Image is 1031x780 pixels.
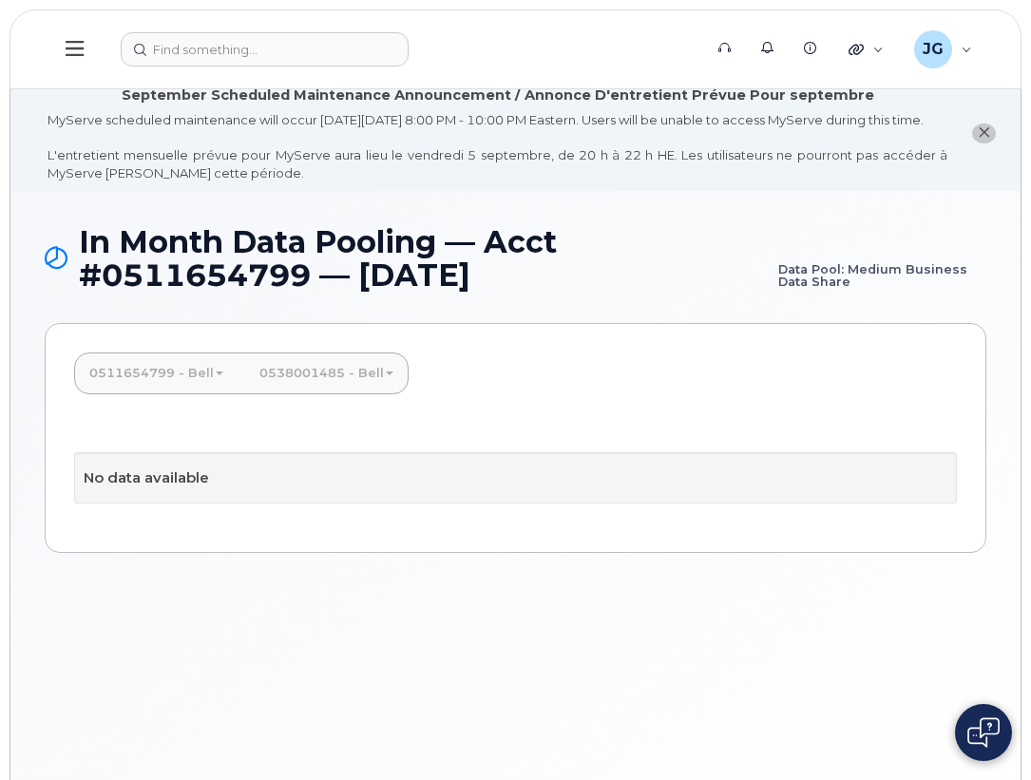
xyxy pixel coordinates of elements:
[122,86,874,105] div: September Scheduled Maintenance Announcement / Annonce D'entretient Prévue Pour septembre
[84,470,947,486] h4: No data available
[48,111,947,181] div: MyServe scheduled maintenance will occur [DATE][DATE] 8:00 PM - 10:00 PM Eastern. Users will be u...
[972,124,996,143] button: close notification
[74,352,239,394] a: 0511654799 - Bell
[967,717,1000,748] img: Open chat
[244,352,409,394] a: 0538001485 - Bell
[45,225,986,292] h1: In Month Data Pooling — Acct #0511654799 — [DATE]
[778,225,986,288] small: Data Pool: Medium Business Data Share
